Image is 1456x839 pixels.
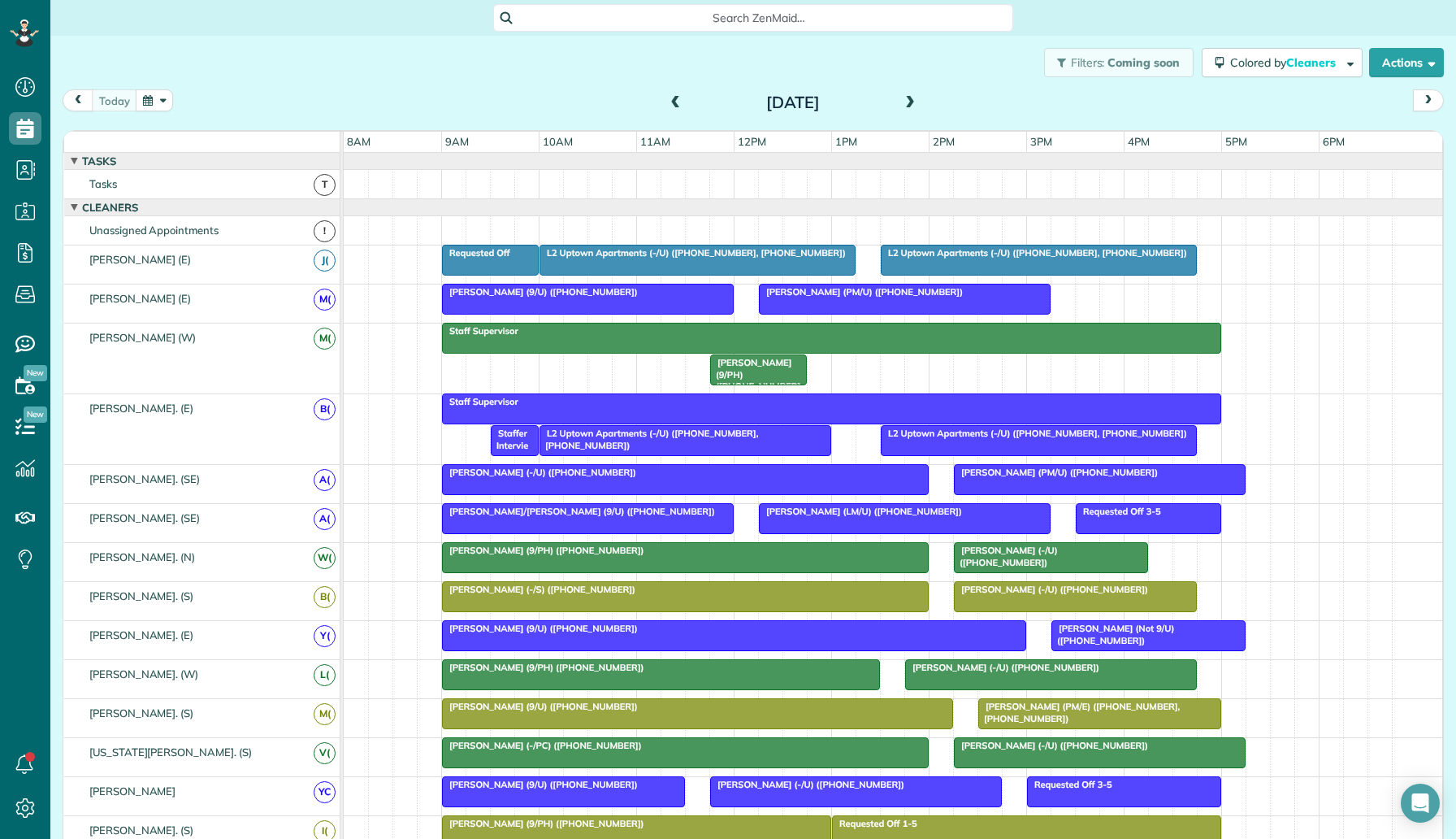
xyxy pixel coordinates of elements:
[1413,89,1444,111] button: next
[709,357,800,403] span: [PERSON_NAME] (9/PH) ([PHONE_NUMBER])
[314,664,336,686] span: L(
[441,584,636,595] span: [PERSON_NAME] (-/S) ([PHONE_NUMBER])
[953,545,1058,567] span: [PERSON_NAME] (-/U) ([PHONE_NUMBER])
[1027,135,1055,148] span: 3pm
[1124,135,1153,148] span: 4pm
[63,89,93,111] button: prev
[1222,135,1250,148] span: 5pm
[86,824,197,837] span: [PERSON_NAME]. (S)
[86,589,197,602] span: [PERSON_NAME]. (S)
[441,325,519,337] span: Staff Supervisor
[709,779,905,790] span: [PERSON_NAME] (-/U) ([PHONE_NUMBER])
[441,740,643,751] span: [PERSON_NAME] (-/PC) ([PHONE_NUMBER])
[1369,48,1444,77] button: Actions
[86,292,194,305] span: [PERSON_NAME] (E)
[441,701,639,712] span: [PERSON_NAME] (9/U) ([PHONE_NUMBER])
[441,623,639,634] span: [PERSON_NAME] (9/U) ([PHONE_NUMBER])
[441,247,511,259] span: Requested Off
[314,469,336,491] span: A(
[86,472,203,485] span: [PERSON_NAME]. (SE)
[441,396,519,407] span: Staff Supervisor
[880,247,1188,259] span: L2 Uptown Apartments (-/U) ([PHONE_NUMBER], [PHONE_NUMBER])
[441,286,639,298] span: [PERSON_NAME] (9/U) ([PHONE_NUMBER])
[441,545,645,556] span: [PERSON_NAME] (9/PH) ([PHONE_NUMBER])
[1107,55,1181,70] span: Coming soon
[86,785,180,798] span: [PERSON_NAME]
[1230,55,1341,70] span: Colored by
[314,289,336,311] span: M(
[490,428,528,463] span: Staffer Interview
[314,220,336,242] span: !
[1286,55,1338,70] span: Cleaners
[86,177,120,190] span: Tasks
[637,135,674,148] span: 11am
[314,703,336,725] span: M(
[441,506,716,517] span: [PERSON_NAME]/[PERSON_NAME] (9/U) ([PHONE_NUMBER])
[441,467,637,478] span: [PERSON_NAME] (-/U) ([PHONE_NUMBER])
[79,154,119,167] span: Tasks
[1075,506,1162,517] span: Requested Off 3-5
[24,365,47,381] span: New
[441,818,645,829] span: [PERSON_NAME] (9/PH) ([PHONE_NUMBER])
[314,586,336,608] span: B(
[441,662,645,673] span: [PERSON_NAME] (9/PH) ([PHONE_NUMBER])
[953,740,1149,751] span: [PERSON_NAME] (-/U) ([PHONE_NUMBER])
[86,224,222,237] span: Unassigned Appointments
[314,328,336,350] span: M(
[314,250,336,272] span: J(
[1202,48,1363,77] button: Colored byCleaners
[314,174,336,196] span: T
[86,550,198,563] span: [PERSON_NAME]. (N)
[831,818,918,829] span: Requested Off 1-5
[1026,779,1113,790] span: Requested Off 3-5
[539,247,847,259] span: L2 Uptown Apartments (-/U) ([PHONE_NUMBER], [PHONE_NUMBER])
[1319,135,1348,148] span: 6pm
[442,135,472,148] span: 9am
[734,135,769,148] span: 12pm
[86,746,255,759] span: [US_STATE][PERSON_NAME]. (S)
[832,135,860,148] span: 1pm
[691,93,895,111] h2: [DATE]
[539,135,576,148] span: 10am
[977,701,1180,724] span: [PERSON_NAME] (PM/E) ([PHONE_NUMBER], [PHONE_NUMBER])
[92,89,137,111] button: today
[314,625,336,647] span: Y(
[314,547,336,569] span: W(
[79,201,141,214] span: Cleaners
[1401,784,1440,823] div: Open Intercom Messenger
[314,398,336,420] span: B(
[86,706,197,719] span: [PERSON_NAME]. (S)
[86,667,201,680] span: [PERSON_NAME]. (W)
[953,584,1149,595] span: [PERSON_NAME] (-/U) ([PHONE_NUMBER])
[758,506,963,517] span: [PERSON_NAME] (LM/U) ([PHONE_NUMBER])
[86,628,197,641] span: [PERSON_NAME]. (E)
[539,428,759,450] span: L2 Uptown Apartments (-/U) ([PHONE_NUMBER], [PHONE_NUMBER])
[86,402,197,415] span: [PERSON_NAME]. (E)
[904,662,1100,673] span: [PERSON_NAME] (-/U) ([PHONE_NUMBER])
[1051,623,1174,646] span: [PERSON_NAME] (Not 9/U) ([PHONE_NUMBER])
[929,135,958,148] span: 2pm
[86,511,203,524] span: [PERSON_NAME]. (SE)
[86,253,194,266] span: [PERSON_NAME] (E)
[758,286,964,298] span: [PERSON_NAME] (PM/U) ([PHONE_NUMBER])
[344,135,374,148] span: 8am
[1071,55,1105,70] span: Filters:
[314,742,336,764] span: V(
[24,406,47,423] span: New
[86,331,199,344] span: [PERSON_NAME] (W)
[314,508,336,530] span: A(
[441,779,639,790] span: [PERSON_NAME] (9/U) ([PHONE_NUMBER])
[880,428,1188,439] span: L2 Uptown Apartments (-/U) ([PHONE_NUMBER], [PHONE_NUMBER])
[953,467,1159,478] span: [PERSON_NAME] (PM/U) ([PHONE_NUMBER])
[314,781,336,803] span: YC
